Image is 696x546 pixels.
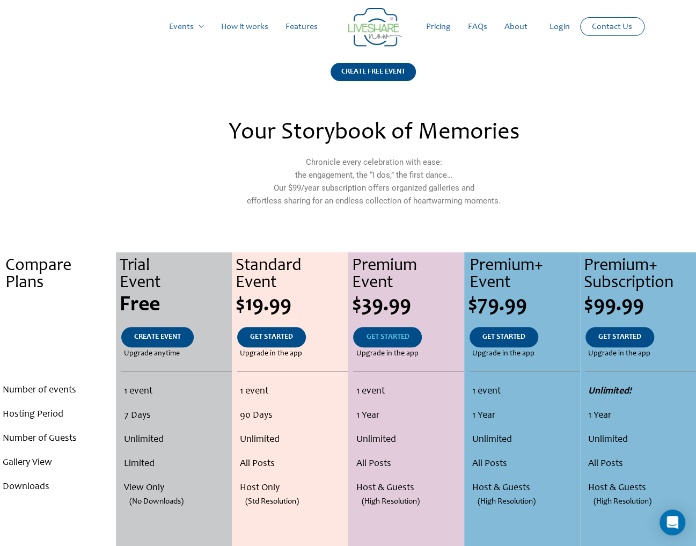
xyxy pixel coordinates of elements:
[57,333,59,341] span: .
[361,490,419,514] span: (High Resolution)
[3,427,113,451] li: Number of Guests
[482,333,525,341] span: GET STARTED
[124,452,229,476] li: Limited
[141,121,606,145] h2: Your Storybook of Memories
[19,10,677,44] nav: Site Navigation
[134,333,181,341] span: CREATE EVENT
[588,452,693,476] li: All Posts
[584,258,696,292] div: Premium+ Subscription
[240,380,345,404] li: 1 event
[121,327,194,347] a: CREATE EVENT
[240,452,345,476] li: All Posts
[237,327,306,347] a: GET STARTED
[240,347,302,360] span: Upgrade in the app
[472,476,577,500] li: Host & Guests
[660,509,685,535] div: Open Intercom Messenger
[496,10,536,44] a: About
[3,451,113,475] li: Gallery View
[366,333,409,341] span: GET STARTED
[277,10,326,44] a: Features
[470,327,538,347] a: GET STARTED
[348,8,402,47] img: LiveShare logo - Capture & Share Event Memories
[598,333,641,341] span: GET STARTED
[5,258,116,292] div: Compare Plans
[3,403,113,427] li: Hosting Period
[356,452,461,476] li: All Posts
[250,333,293,341] span: GET STARTED
[583,18,641,35] a: Contact Us
[417,10,459,44] a: Pricing
[541,10,578,44] a: Login
[478,490,536,514] span: (High Resolution)
[472,404,577,428] li: 1 Year
[213,10,277,44] a: How it works
[120,295,232,316] div: Free
[588,476,693,500] li: Host & Guests
[120,258,232,292] div: Trial Event
[356,404,461,428] li: 1 Year
[470,258,580,292] div: Premium+ Event
[584,295,696,316] div: $99.99
[3,378,113,403] li: Number of events
[55,295,61,316] span: .
[124,404,229,428] li: 7 Days
[124,380,229,404] li: 1 event
[245,490,299,514] span: (Std Resolution)
[356,476,461,500] li: Host & Guests
[3,475,113,499] li: Downloads
[351,258,464,292] div: Premium Event
[124,347,180,360] span: Upgrade anytime
[356,428,461,452] li: Unlimited
[236,295,348,316] div: $19.99
[585,327,654,347] a: GET STARTED
[240,476,345,500] li: Host Only
[57,350,59,358] span: .
[472,380,577,404] li: 1 event
[588,428,693,452] li: Unlimited
[124,476,229,500] li: View Only
[141,156,606,207] p: Chronicle every celebration with ease: the engagement, the “I dos,” the first dance… Our $99/year...
[588,347,650,360] span: Upgrade in the app
[472,452,577,476] li: All Posts
[240,428,345,452] li: Unlimited
[588,404,693,428] li: 1 Year
[468,295,580,316] div: $79.99
[331,63,416,94] a: CREATE FREE EVENT
[356,347,418,360] span: Upgrade in the app
[351,295,464,316] div: $39.99
[472,428,577,452] li: Unlimited
[588,387,632,396] strong: Unlimited!
[44,327,72,347] a: .
[459,10,496,44] a: FAQs
[353,327,422,347] a: GET STARTED
[236,258,348,292] div: Standard Event
[160,10,213,44] a: Events
[356,380,461,404] li: 1 event
[129,490,184,514] span: (No Downloads)
[331,63,416,81] div: CREATE FREE EVENT
[240,404,345,428] li: 90 Days
[472,347,534,360] span: Upgrade in the app
[594,490,651,514] span: (High Resolution)
[124,428,229,452] li: Unlimited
